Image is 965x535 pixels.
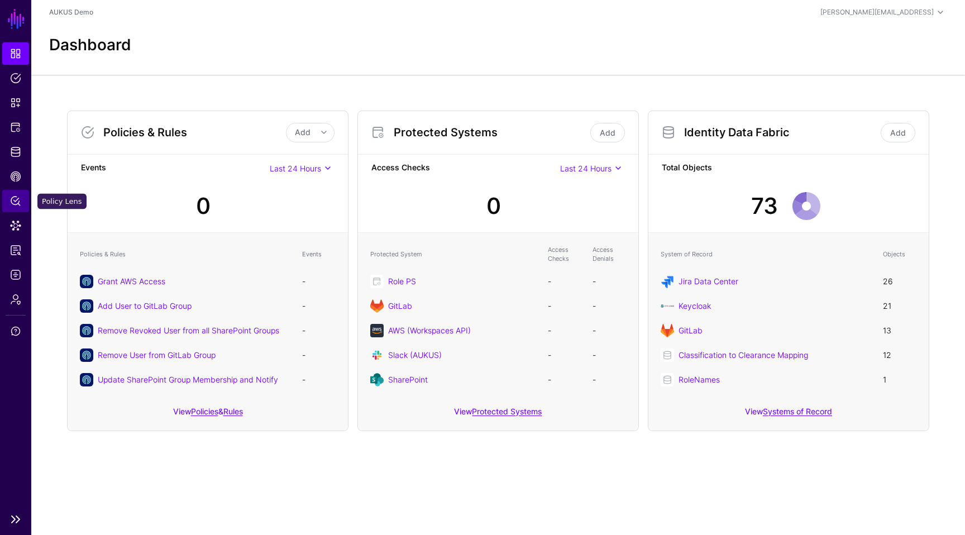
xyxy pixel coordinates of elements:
div: 73 [751,189,778,223]
a: Systems of Record [763,407,832,416]
img: svg+xml;base64,PHN2ZyB4bWxucz0iaHR0cDovL3d3dy53My5vcmcvMjAwMC9zdmciIHdpZHRoPSI3MjkuNTc3IiBoZWlnaH... [661,299,674,313]
td: - [297,367,341,392]
a: Protected Systems [472,407,542,416]
a: Classification to Clearance Mapping [679,350,808,360]
td: 13 [877,318,922,343]
a: Identity Data Fabric [2,141,29,163]
a: Remove Revoked User from all SharePoint Groups [98,326,279,335]
span: Logs [10,269,21,280]
th: Protected System [365,240,542,269]
a: Update SharePoint Group Membership and Notify [98,375,278,384]
a: AWS (Workspaces API) [388,326,471,335]
span: Reports [10,245,21,256]
span: Admin [10,294,21,305]
a: RoleNames [679,375,720,384]
a: GitLab [388,301,412,311]
span: Dashboard [10,48,21,59]
a: GitLab [679,326,703,335]
img: svg+xml;base64,PHN2ZyB3aWR0aD0iNjQiIGhlaWdodD0iNjQiIHZpZXdCb3g9IjAgMCA2NCA2NCIgZmlsbD0ibm9uZSIgeG... [370,324,384,337]
a: Snippets [2,92,29,114]
span: CAEP Hub [10,171,21,182]
a: Policies [191,407,218,416]
h3: Policies & Rules [103,126,286,139]
span: Policies [10,73,21,84]
td: - [297,318,341,343]
td: 12 [877,343,922,367]
th: System of Record [655,240,877,269]
a: Rules [223,407,243,416]
a: Jira Data Center [679,276,738,286]
a: Protected Systems [2,116,29,138]
a: Data Lens [2,214,29,237]
td: - [542,269,587,294]
a: SGNL [7,7,26,31]
div: 0 [196,189,211,223]
td: - [587,343,632,367]
div: View & [68,399,348,431]
td: - [542,318,587,343]
td: - [542,294,587,318]
td: 26 [877,269,922,294]
td: - [297,294,341,318]
img: svg+xml;base64,PD94bWwgdmVyc2lvbj0iMS4wIiBlbmNvZGluZz0iVVRGLTgiPz4KPHN2ZyB2ZXJzaW9uPSIxLjEiIHhtbG... [661,324,674,337]
span: Add [295,127,310,137]
a: Role PS [388,276,416,286]
div: Policy Lens [37,194,87,209]
a: Reports [2,239,29,261]
img: svg+xml;base64,PHN2ZyBoZWlnaHQ9IjI0MDQiIHZpZXdCb3g9Ii0uMSAuNSA5NjAuMiA5MjMuOSIgd2lkdGg9IjI1MDAiIH... [370,299,384,313]
span: Last 24 Hours [560,164,612,173]
td: - [587,318,632,343]
a: Add User to GitLab Group [98,301,192,311]
a: Add [590,123,625,142]
td: - [542,343,587,367]
a: Logs [2,264,29,286]
a: AUKUS Demo [49,8,93,16]
img: svg+xml;base64,PHN2ZyB3aWR0aD0iNjQiIGhlaWdodD0iNjQiIHZpZXdCb3g9IjAgMCA2NCA2NCIgZmlsbD0ibm9uZSIgeG... [370,348,384,362]
a: CAEP Hub [2,165,29,188]
span: Protected Systems [10,122,21,133]
a: Dashboard [2,42,29,65]
h2: Dashboard [49,36,131,55]
div: [PERSON_NAME][EMAIL_ADDRESS] [820,7,934,17]
td: - [587,294,632,318]
img: svg+xml;base64,PD94bWwgdmVyc2lvbj0iMS4wIiBlbmNvZGluZz0idXRmLTgiPz4KPCEtLSBHZW5lcmF0b3I6IEFkb2JlIE... [370,373,384,386]
span: Last 24 Hours [270,164,321,173]
span: Policy Lens [10,195,21,207]
div: View [358,399,638,431]
td: - [297,269,341,294]
strong: Total Objects [662,161,915,175]
a: Add [881,123,915,142]
a: Remove User from GitLab Group [98,350,216,360]
a: Slack (AUKUS) [388,350,442,360]
span: Identity Data Fabric [10,146,21,157]
th: Access Denials [587,240,632,269]
a: SharePoint [388,375,428,384]
h3: Protected Systems [394,126,588,139]
td: - [542,367,587,392]
span: Support [10,326,21,337]
a: Keycloak [679,301,711,311]
td: - [587,269,632,294]
th: Objects [877,240,922,269]
div: 0 [486,189,501,223]
th: Events [297,240,341,269]
h3: Identity Data Fabric [684,126,878,139]
th: Policies & Rules [74,240,297,269]
div: View [648,399,929,431]
img: svg+xml;base64,PHN2ZyBoZWlnaHQ9IjI1MDAiIHByZXNlcnZlQXNwZWN0UmF0aW89InhNaWRZTWlkIiB3aWR0aD0iMjUwMC... [661,275,674,288]
td: 1 [877,367,922,392]
a: Policies [2,67,29,89]
a: Policy Lens [2,190,29,212]
td: - [297,343,341,367]
span: Data Lens [10,220,21,231]
strong: Events [81,161,270,175]
span: Snippets [10,97,21,108]
th: Access Checks [542,240,587,269]
strong: Access Checks [371,161,560,175]
td: - [587,367,632,392]
a: Grant AWS Access [98,276,165,286]
a: Admin [2,288,29,311]
td: 21 [877,294,922,318]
